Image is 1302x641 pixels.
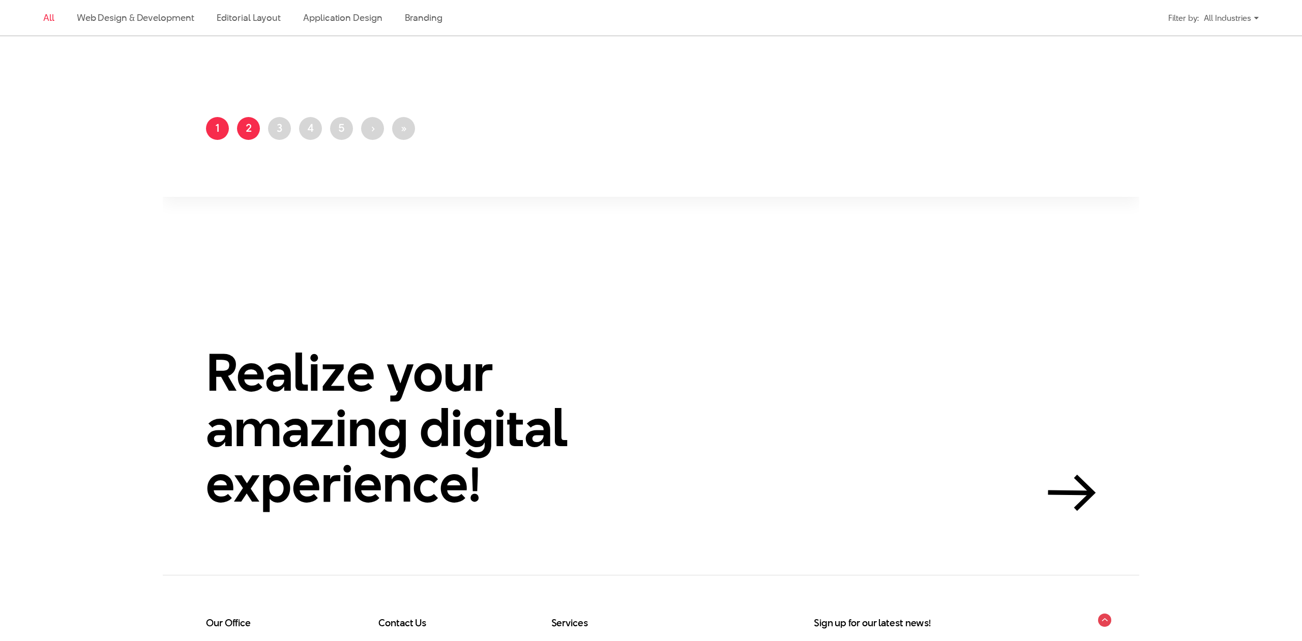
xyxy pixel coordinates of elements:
a: Realize your amazing digital experience! [206,344,1096,511]
a: Application Design [303,11,382,24]
a: Branding [405,11,442,24]
a: 5 [330,117,353,140]
a: 2 [237,117,260,140]
a: Web Design & Development [77,11,194,24]
h3: Services [551,618,683,628]
span: » [400,120,407,135]
h3: Our Office [206,618,338,628]
h3: Sign up for our latest news! [814,618,1053,628]
h3: Contact Us [378,618,510,628]
span: › [371,120,375,135]
a: 3 [268,117,291,140]
h2: Realize your amazing digital experience! [206,344,664,511]
a: 4 [299,117,322,140]
a: Editorial Layout [217,11,281,24]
